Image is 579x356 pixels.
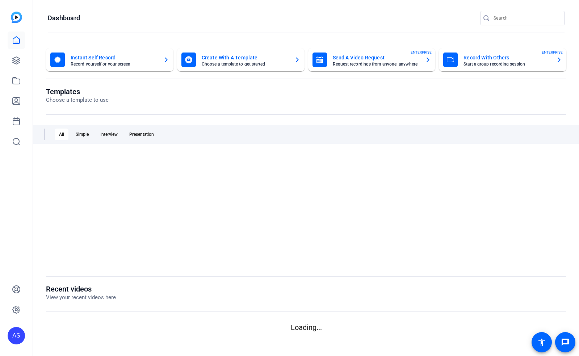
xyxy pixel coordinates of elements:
[411,50,432,55] span: ENTERPRISE
[542,50,563,55] span: ENTERPRISE
[202,53,289,62] mat-card-title: Create With A Template
[71,53,158,62] mat-card-title: Instant Self Record
[46,322,566,333] p: Loading...
[463,62,550,66] mat-card-subtitle: Start a group recording session
[96,129,122,140] div: Interview
[8,327,25,344] div: AS
[463,53,550,62] mat-card-title: Record With Others
[202,62,289,66] mat-card-subtitle: Choose a template to get started
[71,129,93,140] div: Simple
[177,48,305,71] button: Create With A TemplateChoose a template to get started
[46,48,173,71] button: Instant Self RecordRecord yourself or your screen
[439,48,566,71] button: Record With OthersStart a group recording sessionENTERPRISE
[46,96,109,104] p: Choose a template to use
[71,62,158,66] mat-card-subtitle: Record yourself or your screen
[308,48,436,71] button: Send A Video RequestRequest recordings from anyone, anywhereENTERPRISE
[46,293,116,302] p: View your recent videos here
[55,129,68,140] div: All
[333,53,420,62] mat-card-title: Send A Video Request
[48,14,80,22] h1: Dashboard
[537,338,546,347] mat-icon: accessibility
[46,285,116,293] h1: Recent videos
[333,62,420,66] mat-card-subtitle: Request recordings from anyone, anywhere
[125,129,158,140] div: Presentation
[561,338,570,347] mat-icon: message
[494,14,559,22] input: Search
[46,87,109,96] h1: Templates
[11,12,22,23] img: blue-gradient.svg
